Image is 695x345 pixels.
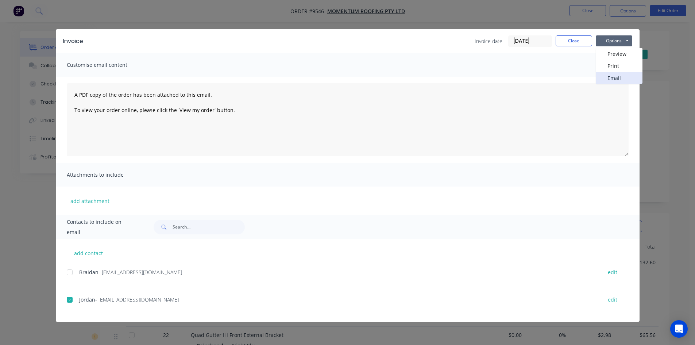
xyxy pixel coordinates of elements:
[67,170,147,180] span: Attachments to include
[67,60,147,70] span: Customise email content
[556,35,592,46] button: Close
[475,37,502,45] span: Invoice date
[67,195,113,206] button: add attachment
[670,320,688,338] div: Open Intercom Messenger
[596,35,632,46] button: Options
[173,220,245,234] input: Search...
[596,48,642,60] button: Preview
[603,267,622,277] button: edit
[63,37,83,46] div: Invoice
[596,72,642,84] button: Email
[67,248,111,258] button: add contact
[603,295,622,304] button: edit
[79,269,99,276] span: Braidan
[99,269,182,276] span: - [EMAIL_ADDRESS][DOMAIN_NAME]
[95,296,179,303] span: - [EMAIL_ADDRESS][DOMAIN_NAME]
[67,217,136,237] span: Contacts to include on email
[67,83,629,156] textarea: A PDF copy of the order has been attached to this email. To view your order online, please click ...
[79,296,95,303] span: Jordan
[596,60,642,72] button: Print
